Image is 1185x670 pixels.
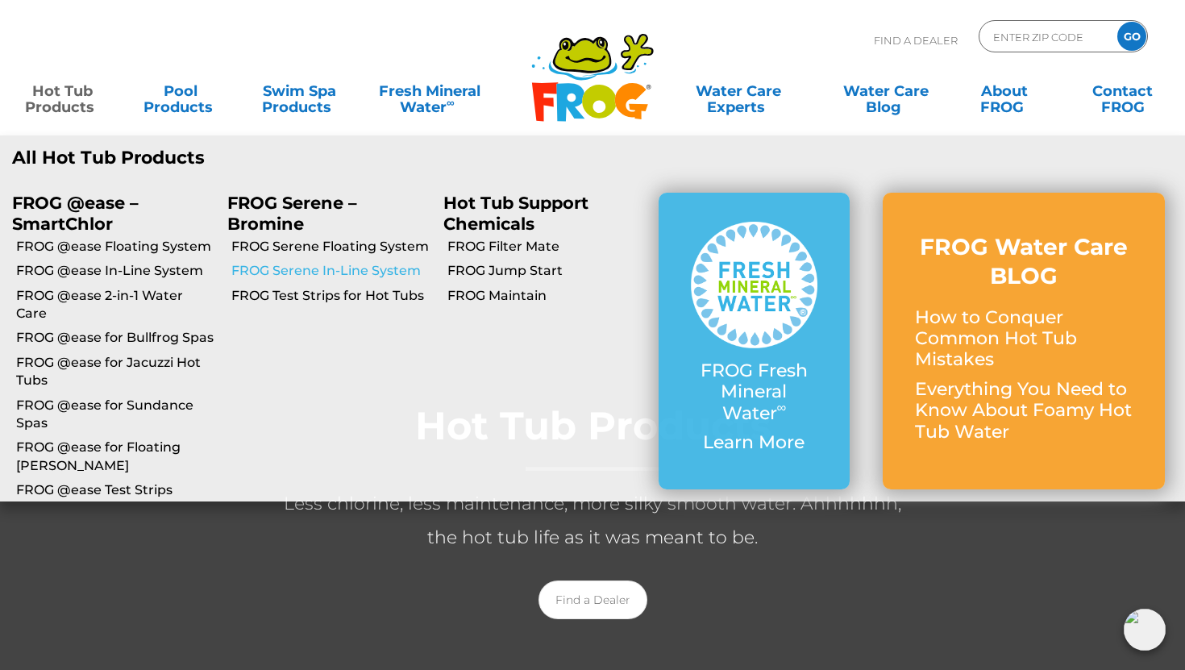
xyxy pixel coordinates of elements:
p: FROG Serene – Bromine [227,193,418,233]
a: AboutFROG [958,75,1050,107]
sup: ∞ [777,399,787,415]
a: Water CareExperts [663,75,813,107]
a: FROG Serene In-Line System [231,262,430,280]
a: FROG Fresh Mineral Water∞ Learn More [691,222,817,462]
a: FROG @ease for Jacuzzi Hot Tubs [16,354,215,390]
p: How to Conquer Common Hot Tub Mistakes [915,307,1133,371]
a: Water CareBlog [839,75,931,107]
p: Everything You Need to Know About Foamy Hot Tub Water [915,379,1133,443]
a: FROG Water Care BLOG How to Conquer Common Hot Tub Mistakes Everything You Need to Know About Foa... [915,232,1133,451]
a: FROG Serene Floating System [231,238,430,256]
a: Find a Dealer [538,581,647,619]
input: GO [1117,22,1146,51]
a: All Hot Tub Products [12,148,580,169]
a: FROG @ease for Sundance Spas [16,397,215,433]
a: FROG @ease In-Line System [16,262,215,280]
a: FROG @ease for Bullfrog Spas [16,329,215,347]
p: Hot Tub Support Chemicals [443,193,634,233]
a: Swim SpaProducts [253,75,345,107]
a: ContactFROG [1077,75,1169,107]
a: FROG Test Strips for Hot Tubs [231,287,430,305]
a: FROG Filter Mate [447,238,647,256]
p: Find A Dealer [874,20,958,60]
img: openIcon [1124,609,1166,651]
a: FROG @ease 2-in-1 Water Care [16,287,215,323]
a: FROG @ease Floating System [16,238,215,256]
input: Zip Code Form [992,25,1100,48]
a: FROG Jump Start [447,262,647,280]
a: Fresh MineralWater∞ [372,75,487,107]
a: FROG @ease for Floating [PERSON_NAME] [16,439,215,475]
a: Hot TubProducts [16,75,108,107]
a: FROG @ease Test Strips [16,481,215,499]
sup: ∞ [447,96,455,109]
p: FROG @ease – SmartChlor [12,193,203,233]
p: FROG Fresh Mineral Water [691,360,817,424]
h3: FROG Water Care BLOG [915,232,1133,291]
p: Learn More [691,432,817,453]
a: FROG Maintain [447,287,647,305]
p: Less chlorine, less maintenance, more silky smooth water. Ahhhhhhh, the hot tub life as it was me... [270,487,915,555]
a: PoolProducts [135,75,227,107]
